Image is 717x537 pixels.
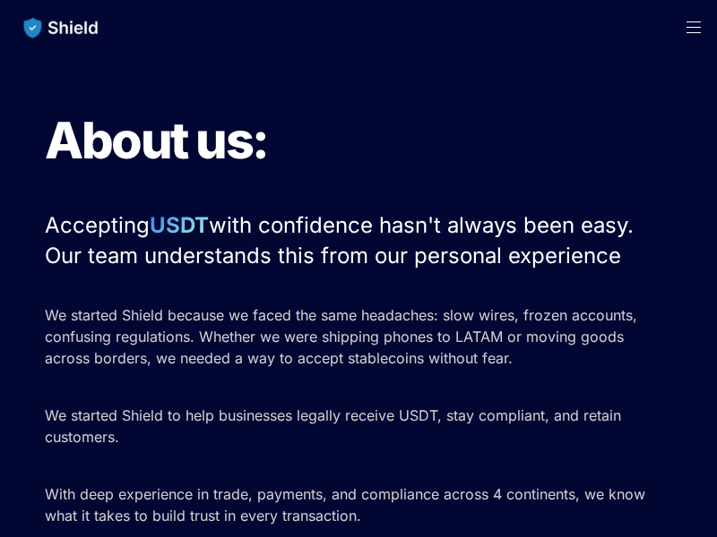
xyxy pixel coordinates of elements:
strong: USDT [150,212,209,238]
span: with confidence hasn't always been easy. Our team understands this from our personal experience [45,212,640,268]
span: We started Shield to help businesses legally receive USDT, stay compliant, and retain customers. [45,406,626,446]
span: About us: [45,110,268,171]
span: With deep experience in trade, payments, and compliance across 4 continents, we know what it take... [45,485,650,524]
span: Accepting [45,212,150,238]
img: website logo [15,9,108,47]
span: We started Shield because we faced the same headaches: slow wires, frozen accounts, confusing reg... [45,306,642,367]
